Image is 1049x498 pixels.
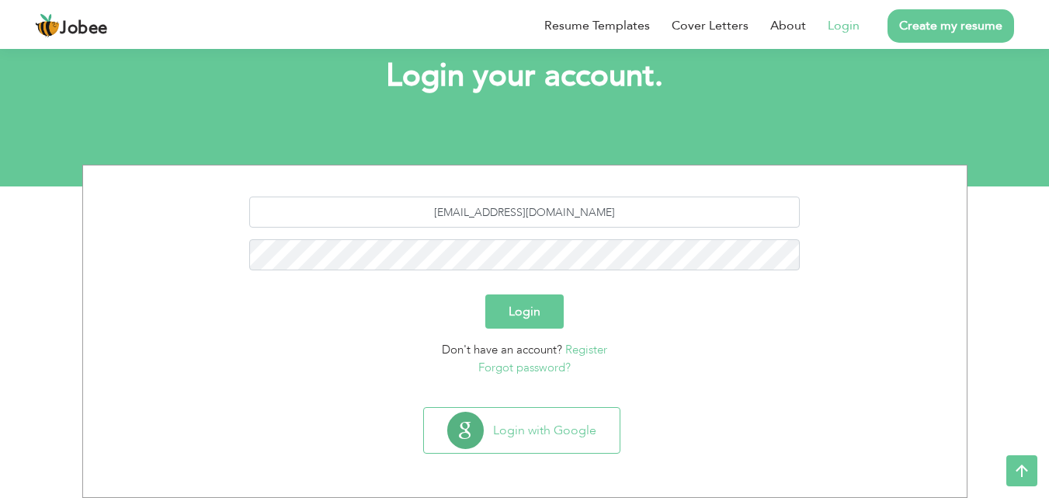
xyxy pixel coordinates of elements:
a: Login [828,16,860,35]
a: Jobee [35,13,108,38]
span: Don't have an account? [442,342,562,357]
a: Resume Templates [544,16,650,35]
button: Login with Google [424,408,620,453]
span: Jobee [60,20,108,37]
a: Register [565,342,607,357]
img: jobee.io [35,13,60,38]
a: Cover Letters [672,16,749,35]
input: Email [249,197,800,228]
a: About [770,16,806,35]
button: Login [485,294,564,329]
a: Create my resume [887,9,1014,43]
a: Forgot password? [478,360,571,375]
h1: Login your account. [106,56,944,96]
